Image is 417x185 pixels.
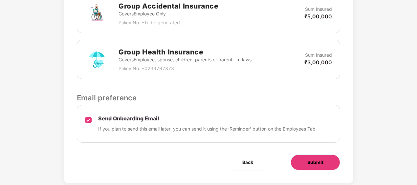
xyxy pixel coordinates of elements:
h2: Group Accidental Insurance [119,1,218,11]
p: Email preference [77,92,340,103]
button: Back [226,154,270,170]
p: Covers Employee Only [119,10,218,17]
p: Policy No. - 0239767873 [119,65,252,72]
span: Submit [307,159,323,166]
button: Submit [291,154,340,170]
p: Covers Employee, spouse, children, parents or parent-in-laws [119,56,252,63]
p: Policy No. - To be generated [119,19,218,26]
img: svg+xml;base64,PHN2ZyB4bWxucz0iaHR0cDovL3d3dy53My5vcmcvMjAwMC9zdmciIHdpZHRoPSI3MiIgaGVpZ2h0PSI3Mi... [85,48,109,71]
p: If you plan to send this email later, you can send it using the ‘Reminder’ button on the Employee... [98,125,316,133]
p: Sum Insured [305,51,332,59]
span: Back [242,159,253,166]
p: ₹5,00,000 [304,13,332,20]
img: svg+xml;base64,PHN2ZyB4bWxucz0iaHR0cDovL3d3dy53My5vcmcvMjAwMC9zdmciIHdpZHRoPSI3MiIgaGVpZ2h0PSI3Mi... [85,2,109,25]
p: ₹3,00,000 [304,59,332,66]
p: Sum Insured [305,6,332,13]
p: Send Onboarding Email [98,115,316,122]
h2: Group Health Insurance [119,47,252,57]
